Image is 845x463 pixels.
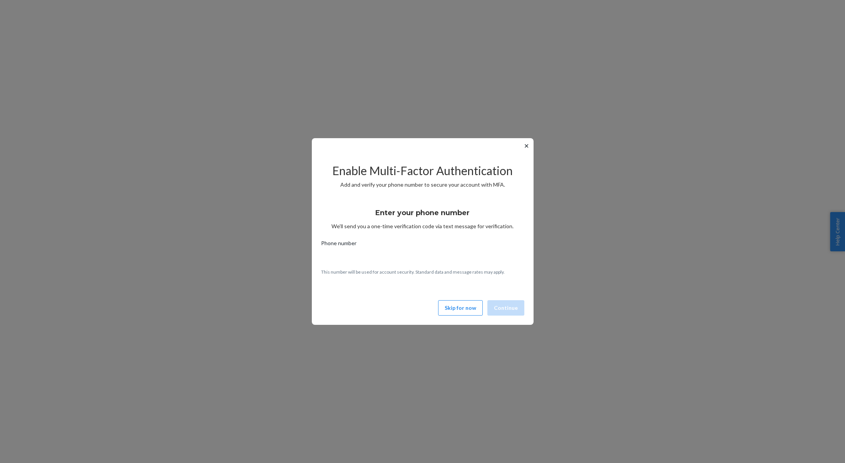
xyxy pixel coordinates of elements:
[522,141,530,150] button: ✕
[438,300,483,316] button: Skip for now
[321,164,524,177] h2: Enable Multi-Factor Authentication
[487,300,524,316] button: Continue
[375,208,470,218] h3: Enter your phone number
[321,181,524,189] p: Add and verify your phone number to secure your account with MFA.
[321,239,356,250] span: Phone number
[321,269,524,275] p: This number will be used for account security. Standard data and message rates may apply.
[321,202,524,230] div: We’ll send you a one-time verification code via text message for verification.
